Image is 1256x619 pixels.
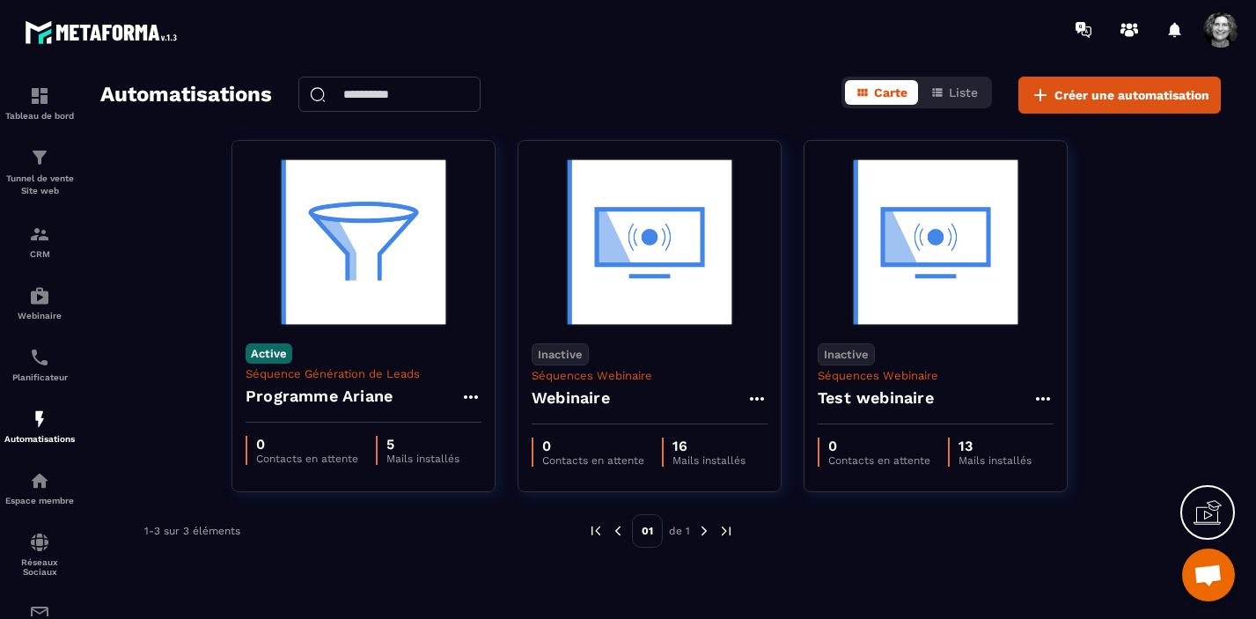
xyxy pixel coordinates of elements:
img: automation-background [246,154,481,330]
p: Espace membre [4,496,75,505]
p: Webinaire [4,311,75,321]
h4: Test webinaire [818,386,934,410]
a: automationsautomationsAutomatisations [4,395,75,457]
img: next [718,523,734,539]
p: 01 [632,514,663,548]
p: 1-3 sur 3 éléments [144,525,240,537]
a: formationformationCRM [4,210,75,272]
img: scheduler [29,347,50,368]
img: formation [29,224,50,245]
p: Mails installés [959,454,1032,467]
p: 0 [256,436,358,453]
h2: Automatisations [100,77,272,114]
p: Contacts en attente [828,454,930,467]
p: 0 [542,438,644,454]
a: schedulerschedulerPlanificateur [4,334,75,395]
p: Inactive [818,343,875,365]
p: 0 [828,438,930,454]
p: Automatisations [4,434,75,444]
img: social-network [29,532,50,553]
p: Contacts en attente [542,454,644,467]
p: CRM [4,249,75,259]
p: de 1 [669,524,690,538]
button: Liste [920,80,988,105]
p: 5 [386,436,459,453]
div: Ouvrir le chat [1182,549,1235,601]
p: Contacts en attente [256,453,358,465]
h4: Webinaire [532,386,610,410]
span: Carte [874,85,907,99]
p: 16 [672,438,746,454]
p: Séquences Webinaire [818,369,1054,382]
p: Tableau de bord [4,111,75,121]
h4: Programme Ariane [246,384,393,409]
p: Inactive [532,343,589,365]
p: Mails installés [386,453,459,465]
img: automation-background [532,154,768,330]
button: Carte [845,80,918,105]
img: formation [29,85,50,107]
span: Créer une automatisation [1054,86,1209,104]
img: automations [29,409,50,430]
a: social-networksocial-networkRéseaux Sociaux [4,519,75,590]
img: formation [29,147,50,168]
img: automations [29,285,50,306]
img: next [696,523,712,539]
p: Réseaux Sociaux [4,557,75,577]
img: automations [29,470,50,491]
img: prev [588,523,604,539]
a: automationsautomationsEspace membre [4,457,75,519]
img: prev [610,523,626,539]
p: Tunnel de vente Site web [4,173,75,197]
p: Active [246,343,292,364]
a: formationformationTableau de bord [4,72,75,134]
p: 13 [959,438,1032,454]
img: logo [25,16,183,48]
span: Liste [949,85,978,99]
p: Séquence Génération de Leads [246,367,481,380]
a: formationformationTunnel de vente Site web [4,134,75,210]
p: Mails installés [672,454,746,467]
p: Séquences Webinaire [532,369,768,382]
p: Planificateur [4,372,75,382]
img: automation-background [818,154,1054,330]
a: automationsautomationsWebinaire [4,272,75,334]
button: Créer une automatisation [1018,77,1221,114]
